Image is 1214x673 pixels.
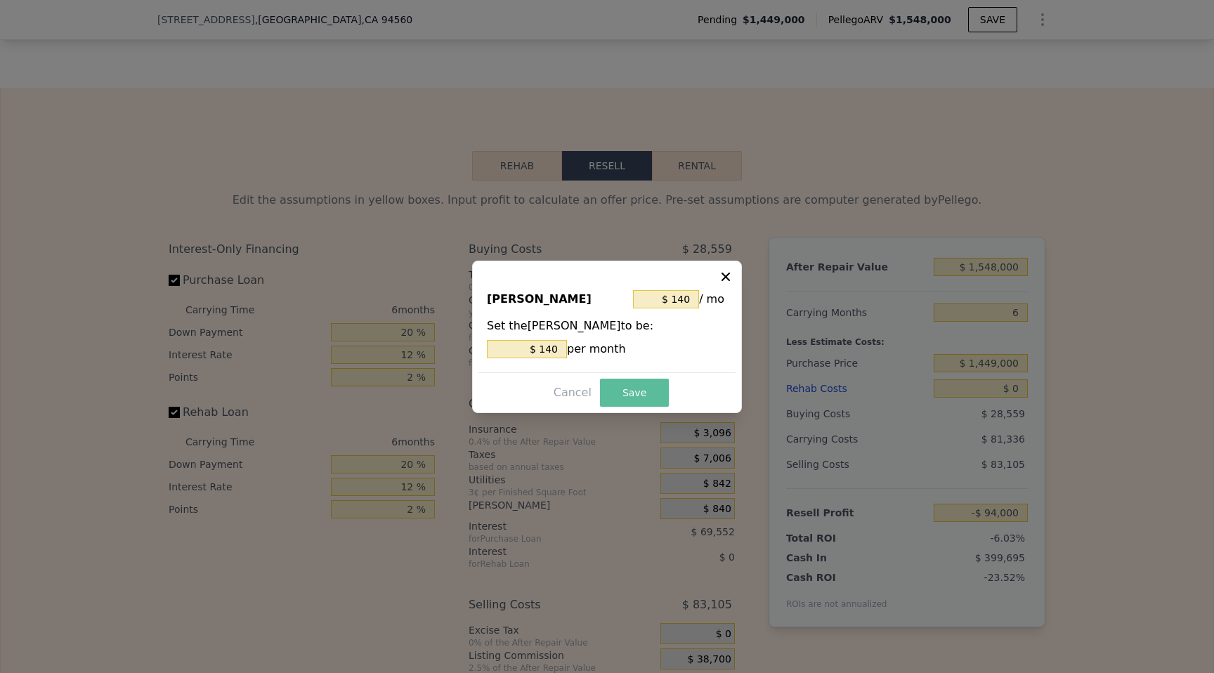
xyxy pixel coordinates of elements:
[487,287,627,312] div: [PERSON_NAME]
[699,287,724,312] span: / mo
[567,342,626,355] span: per month
[548,381,597,404] button: Cancel
[487,318,727,358] div: Set the [PERSON_NAME] to be:
[600,379,669,407] button: Save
